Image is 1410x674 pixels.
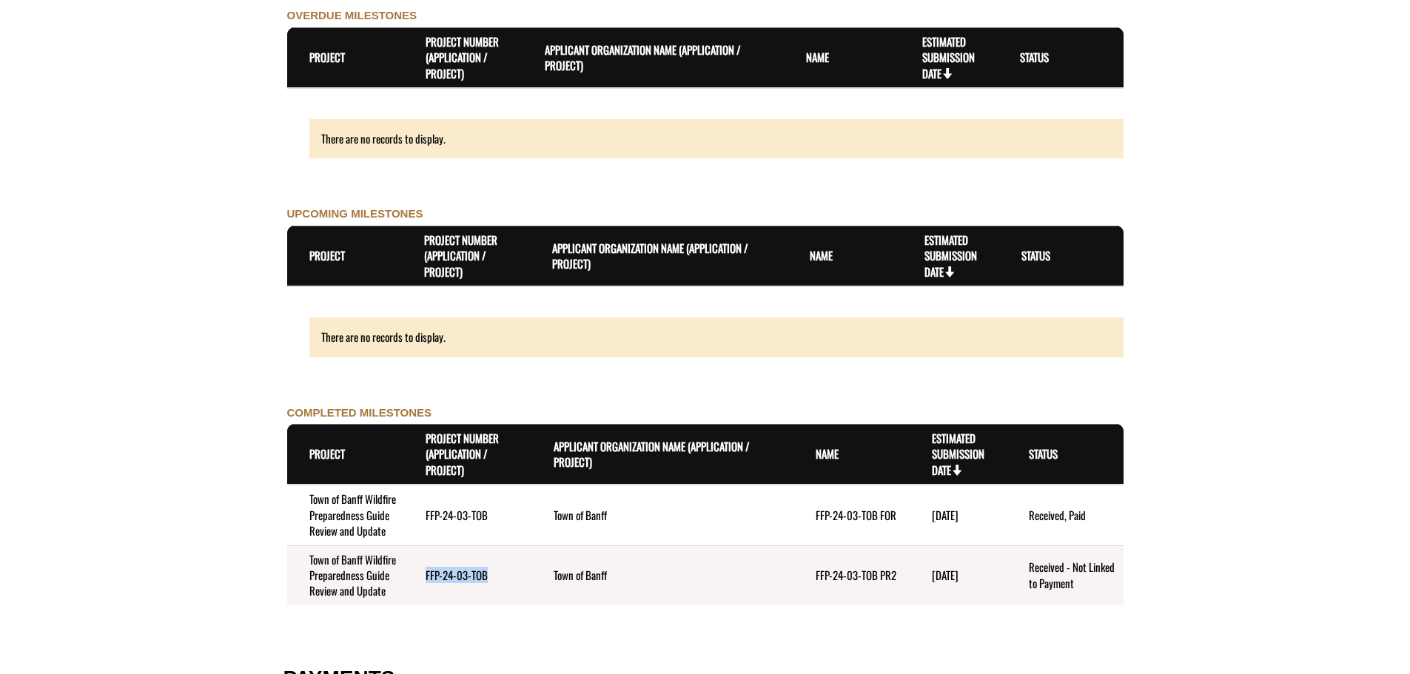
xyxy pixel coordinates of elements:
td: FFP-24-03-TOB FOR [793,485,910,545]
label: Final Reporting Template File [4,50,118,66]
time: [DATE] [932,567,959,583]
a: Name [806,49,829,65]
a: Project [309,247,345,263]
a: Estimated Submission Date [924,232,977,280]
td: 12/31/2024 [910,545,1007,605]
td: 3/31/2025 [910,485,1007,545]
td: FFP-24-03-TOB [403,545,531,605]
a: Applicant Organization Name (Application / Project) [552,240,748,272]
div: There are no records to display. [287,119,1124,158]
th: Actions [1095,27,1123,88]
a: Project Number (Application / Project) [424,232,497,280]
td: Received - Not Linked to Payment [1007,545,1123,605]
div: --- [4,118,15,134]
a: Applicant Organization Name (Application / Project) [554,438,750,470]
a: Name [816,445,839,462]
a: Estimated Submission Date [922,33,975,81]
label: COMPLETED MILESTONES [287,405,432,420]
a: Estimated Submission Date [932,430,984,478]
a: Project Number (Application / Project) [426,430,499,478]
a: Project Number (Application / Project) [426,33,499,81]
a: Template - Final Outcomes Report (Schedules AandB).docx [4,67,235,84]
a: Name [810,247,833,263]
td: Received, Paid [1007,485,1123,545]
td: Town of Banff Wildfire Preparedness Guide Review and Update [287,545,403,605]
th: Actions [1095,226,1123,286]
td: Town of Banff [531,545,793,605]
a: Status [1020,49,1049,65]
label: File field for users to download amendment request template [4,101,87,116]
td: FFP-24-03-TOB [403,485,531,545]
a: Status [1021,247,1050,263]
a: Project [309,445,345,462]
a: Project [309,49,345,65]
td: Town of Banff Wildfire Preparedness Guide Review and Update [287,485,403,545]
div: There are no records to display. [309,317,1124,357]
a: Template - Progress Report (Schedules AandB).docx [4,17,210,33]
td: FFP-24-03-TOB PR2 [793,545,910,605]
label: UPCOMING MILESTONES [287,206,423,221]
a: Status [1029,445,1058,462]
a: Applicant Organization Name (Application / Project) [545,41,741,73]
label: OVERDUE MILESTONES [287,7,417,23]
div: There are no records to display. [309,119,1124,158]
div: There are no records to display. [287,317,1124,357]
time: [DATE] [932,507,959,523]
td: Town of Banff [531,485,793,545]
